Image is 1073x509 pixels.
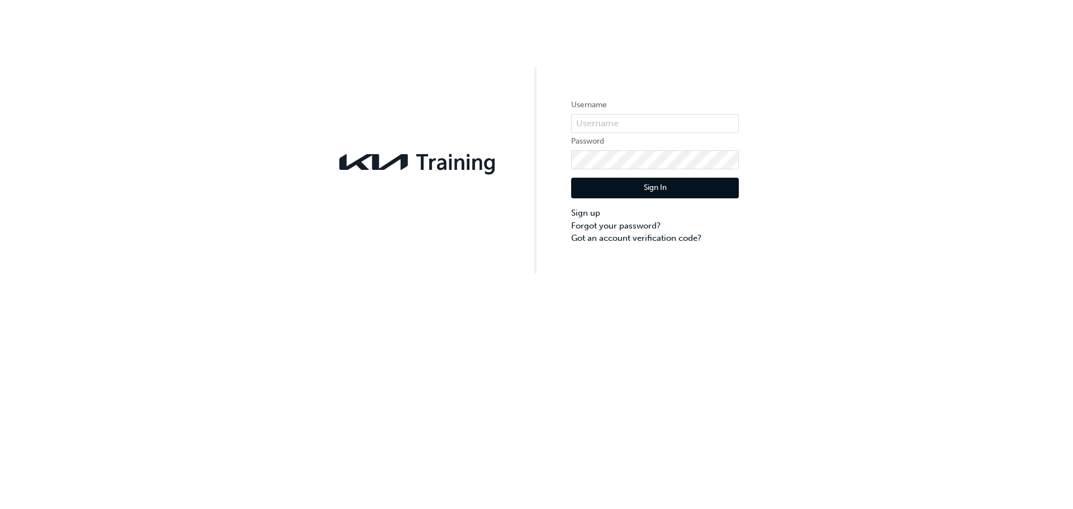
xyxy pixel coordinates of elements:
label: Password [571,135,739,148]
a: Forgot your password? [571,220,739,232]
input: Username [571,114,739,133]
a: Got an account verification code? [571,232,739,245]
label: Username [571,98,739,112]
img: kia-training [334,147,502,177]
a: Sign up [571,207,739,220]
button: Sign In [571,178,739,199]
